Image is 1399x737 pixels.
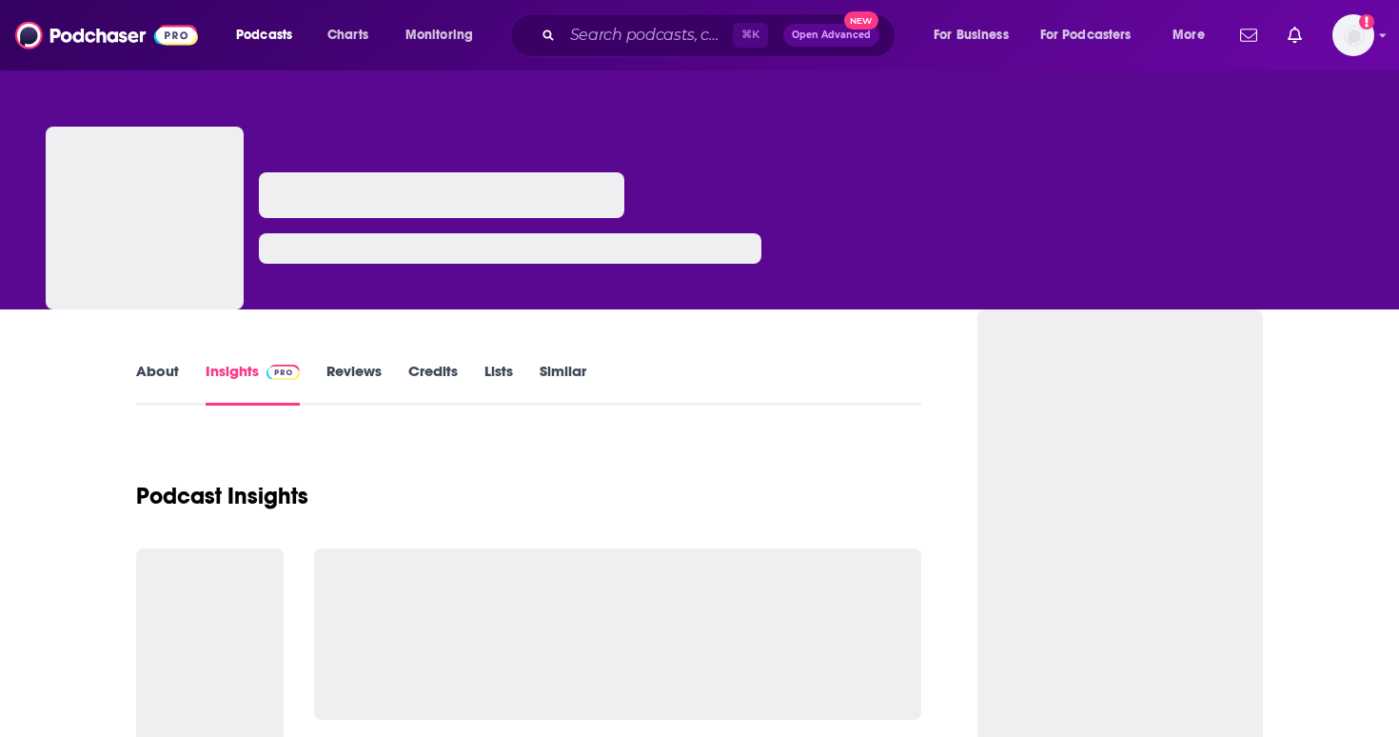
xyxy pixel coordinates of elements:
[1280,19,1310,51] a: Show notifications dropdown
[1159,20,1229,50] button: open menu
[315,20,380,50] a: Charts
[1172,22,1205,49] span: More
[484,362,513,406] a: Lists
[562,20,733,50] input: Search podcasts, credits, & more...
[1332,14,1374,56] button: Show profile menu
[206,362,300,406] a: InsightsPodchaser Pro
[1232,19,1265,51] a: Show notifications dropdown
[934,22,1009,49] span: For Business
[920,20,1033,50] button: open menu
[783,24,879,47] button: Open AdvancedNew
[266,365,300,380] img: Podchaser Pro
[1332,14,1374,56] span: Logged in as redsetterpr
[136,362,179,406] a: About
[540,362,586,406] a: Similar
[733,23,768,48] span: ⌘ K
[528,13,914,57] div: Search podcasts, credits, & more...
[844,11,878,30] span: New
[1332,14,1374,56] img: User Profile
[326,362,382,406] a: Reviews
[405,22,473,49] span: Monitoring
[136,482,308,510] h1: Podcast Insights
[236,22,292,49] span: Podcasts
[1028,20,1159,50] button: open menu
[792,30,871,40] span: Open Advanced
[392,20,498,50] button: open menu
[327,22,368,49] span: Charts
[1040,22,1132,49] span: For Podcasters
[223,20,317,50] button: open menu
[15,17,198,53] img: Podchaser - Follow, Share and Rate Podcasts
[408,362,458,406] a: Credits
[1359,14,1374,30] svg: Add a profile image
